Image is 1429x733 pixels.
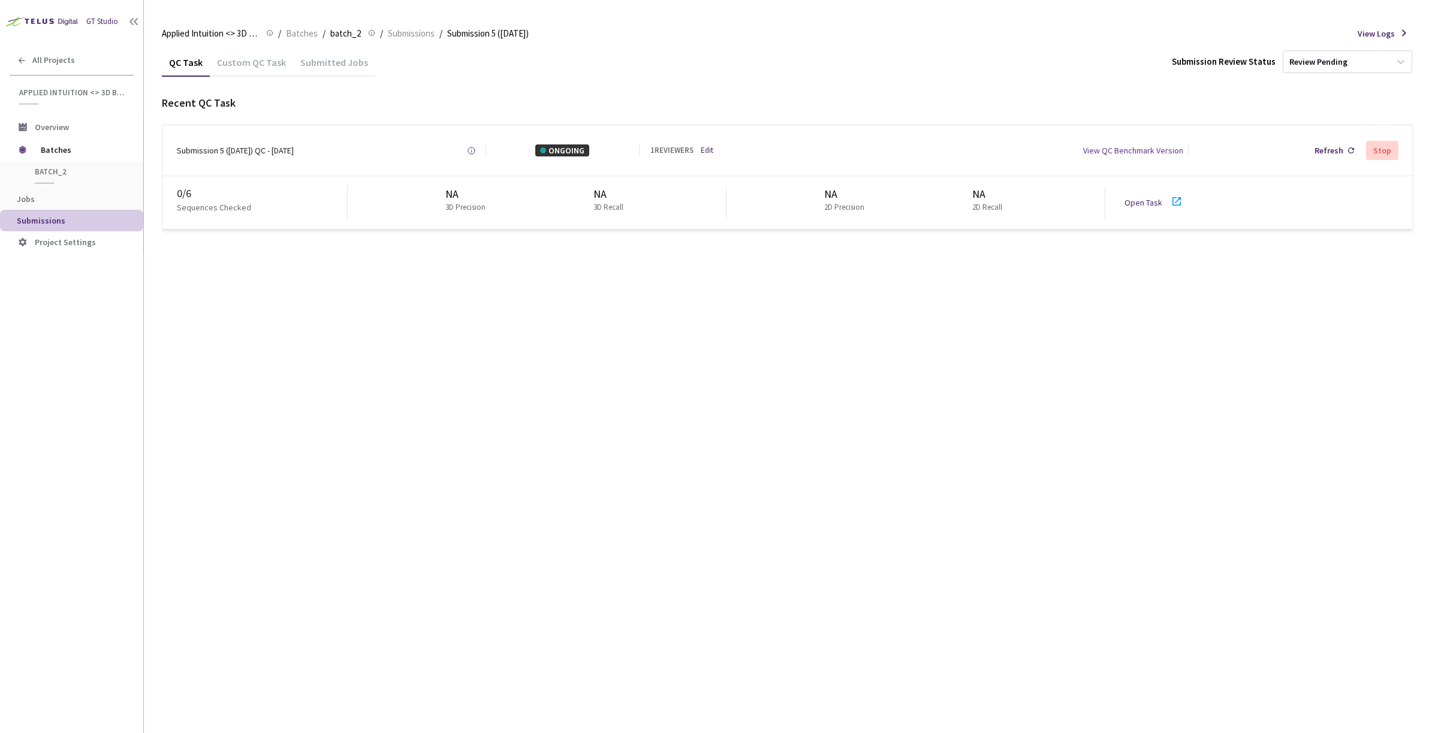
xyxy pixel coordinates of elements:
span: Project Settings [35,237,96,248]
span: Batches [286,26,318,41]
a: Open Task [1124,197,1162,208]
span: batch_2 [330,26,361,41]
div: Custom QC Task [210,56,293,77]
div: NA [445,186,490,202]
div: Submitted Jobs [293,56,375,77]
p: 3D Precision [445,202,486,213]
div: NA [972,186,1007,202]
div: NA [593,186,628,202]
span: Batches [41,138,123,162]
div: QC Task [162,56,210,77]
li: / [439,26,442,41]
span: Jobs [17,194,35,204]
li: / [380,26,383,41]
div: NA [824,186,869,202]
li: / [322,26,325,41]
span: Applied Intuition <> 3D BBox - [PERSON_NAME] [162,26,259,41]
span: All Projects [32,55,75,65]
a: Batches [284,26,320,40]
a: Submissions [385,26,437,40]
div: Refresh [1315,144,1343,156]
span: View Logs [1358,28,1395,40]
p: 3D Recall [593,202,623,213]
span: Overview [35,122,69,132]
p: 2D Precision [824,202,864,213]
div: Submission Review Status [1172,55,1276,68]
div: ONGOING [535,144,589,156]
p: Sequences Checked [177,201,251,213]
span: Applied Intuition <> 3D BBox - [PERSON_NAME] [19,88,126,98]
div: View QC Benchmark Version [1083,144,1183,156]
div: Review Pending [1289,56,1347,68]
div: 1 REVIEWERS [650,145,694,156]
p: 2D Recall [972,202,1002,213]
span: batch_2 [35,167,123,177]
span: Submissions [388,26,435,41]
div: 0 / 6 [177,186,347,201]
div: Recent QC Task [162,95,1413,111]
span: Submission 5 ([DATE]) [447,26,529,41]
li: / [278,26,281,41]
div: GT Studio [86,16,118,28]
a: Edit [701,145,713,156]
span: Submissions [17,215,65,226]
div: Submission 5 ([DATE]) QC - [DATE] [177,144,294,156]
div: Stop [1373,146,1391,155]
